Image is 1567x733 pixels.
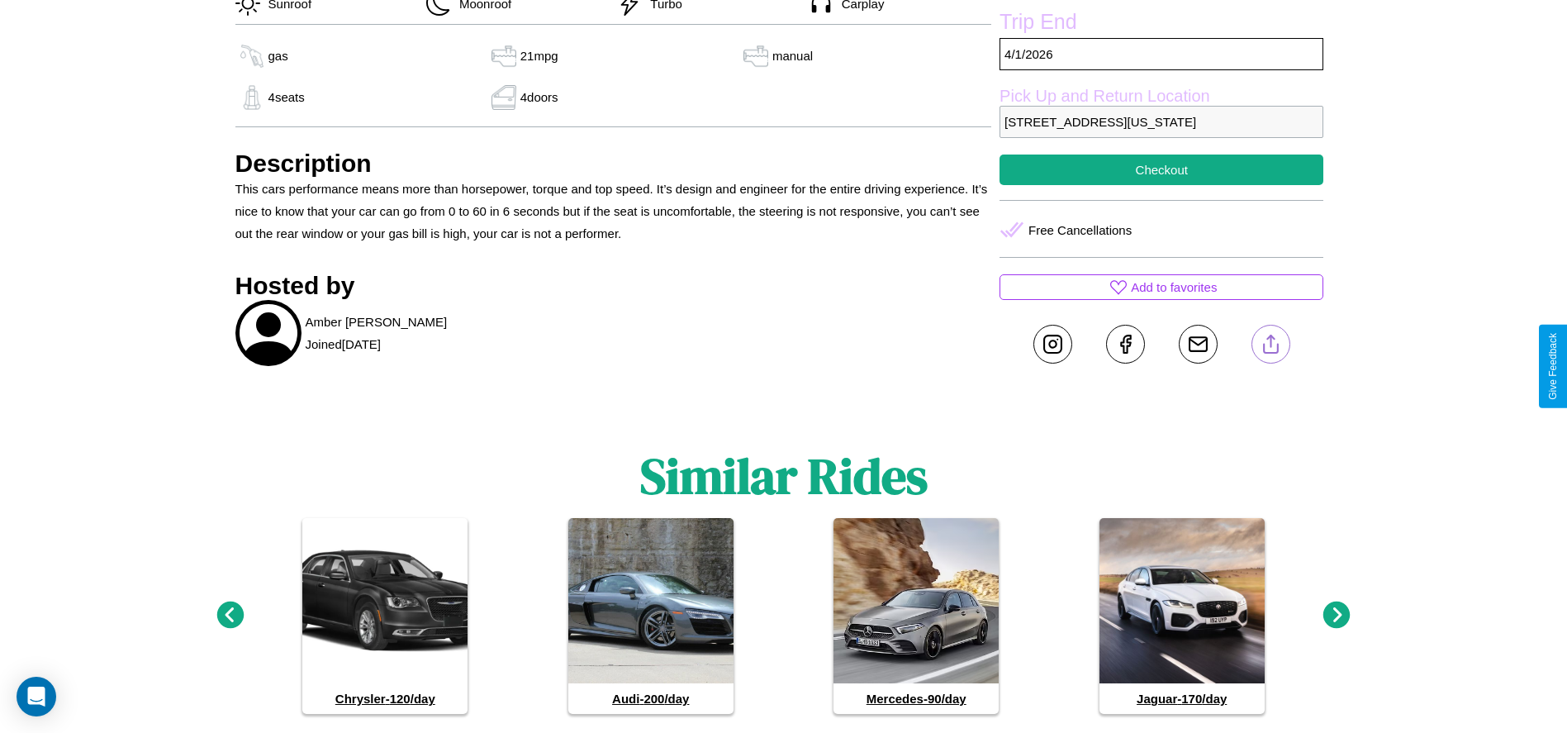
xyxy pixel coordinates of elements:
p: This cars performance means more than horsepower, torque and top speed. It’s design and engineer ... [235,178,992,245]
label: Pick Up and Return Location [1000,87,1323,106]
a: Audi-200/day [568,518,734,714]
p: 21 mpg [520,45,558,67]
img: gas [235,85,268,110]
a: Mercedes-90/day [833,518,999,714]
h4: Audi - 200 /day [568,683,734,714]
p: 4 / 1 / 2026 [1000,38,1323,70]
label: Trip End [1000,10,1323,38]
img: gas [487,85,520,110]
h3: Description [235,150,992,178]
h3: Hosted by [235,272,992,300]
img: gas [739,44,772,69]
p: [STREET_ADDRESS][US_STATE] [1000,106,1323,138]
p: Joined [DATE] [306,333,381,355]
p: Free Cancellations [1028,219,1132,241]
p: Amber [PERSON_NAME] [306,311,448,333]
div: Give Feedback [1547,333,1559,400]
p: gas [268,45,288,67]
h4: Jaguar - 170 /day [1099,683,1265,714]
a: Chrysler-120/day [302,518,468,714]
h1: Similar Rides [640,442,928,510]
p: manual [772,45,813,67]
button: Checkout [1000,155,1323,185]
div: Open Intercom Messenger [17,677,56,716]
img: gas [487,44,520,69]
h4: Mercedes - 90 /day [833,683,999,714]
a: Jaguar-170/day [1099,518,1265,714]
p: Add to favorites [1131,276,1217,298]
p: 4 seats [268,86,305,108]
p: 4 doors [520,86,558,108]
img: gas [235,44,268,69]
h4: Chrysler - 120 /day [302,683,468,714]
button: Add to favorites [1000,274,1323,300]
